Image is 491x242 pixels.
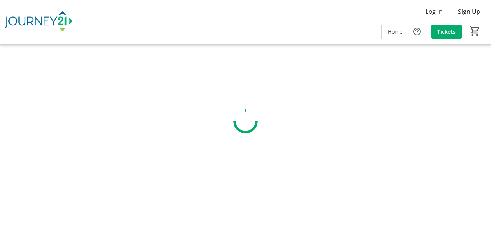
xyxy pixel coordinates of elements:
button: Help [409,24,425,39]
span: Sign Up [458,7,480,16]
span: Tickets [437,28,456,36]
span: Log In [425,7,443,16]
button: Cart [468,24,482,38]
a: Home [382,25,409,39]
button: Sign Up [452,5,486,18]
button: Log In [419,5,449,18]
img: Journey21's Logo [5,3,73,41]
span: Home [388,28,403,36]
a: Tickets [431,25,462,39]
